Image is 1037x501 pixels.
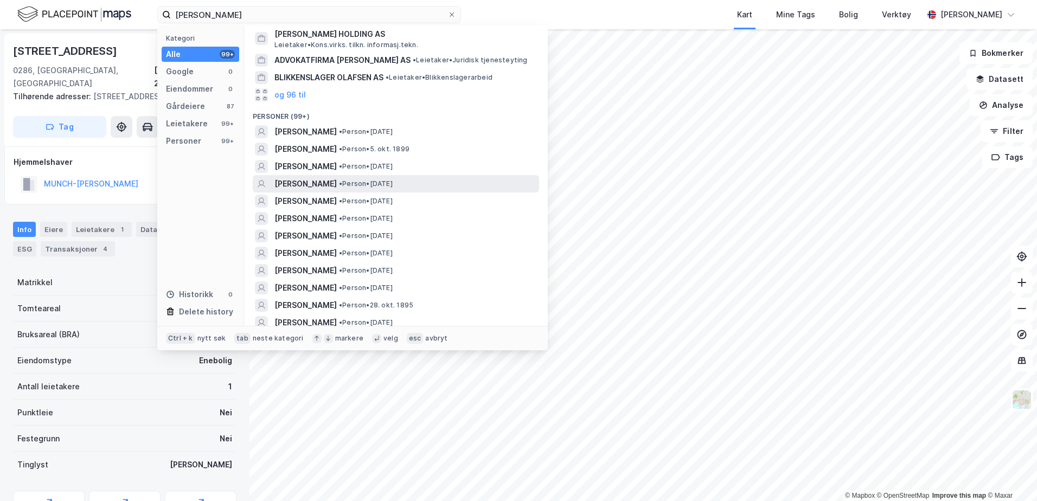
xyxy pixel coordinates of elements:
[199,354,232,367] div: Enebolig
[13,222,36,237] div: Info
[339,284,393,292] span: Person • [DATE]
[274,88,306,101] button: og 96 til
[226,102,235,111] div: 87
[72,222,132,237] div: Leietakere
[117,224,127,235] div: 1
[839,8,858,21] div: Bolig
[274,54,411,67] span: ADVOKATFIRMA [PERSON_NAME] AS
[339,214,342,222] span: •
[339,179,342,188] span: •
[339,162,342,170] span: •
[339,127,393,136] span: Person • [DATE]
[413,56,528,65] span: Leietaker • Juridisk tjenesteyting
[981,120,1033,142] button: Filter
[983,449,1037,501] div: Kontrollprogram for chat
[339,197,342,205] span: •
[339,318,393,327] span: Person • [DATE]
[339,162,393,171] span: Person • [DATE]
[274,160,337,173] span: [PERSON_NAME]
[253,334,304,343] div: neste kategori
[13,241,36,256] div: ESG
[166,34,239,42] div: Kategori
[386,73,492,82] span: Leietaker • Blikkenslagerarbeid
[220,119,235,128] div: 99+
[17,458,48,471] div: Tinglyst
[982,146,1033,168] button: Tags
[932,492,986,499] a: Improve this map
[407,333,424,344] div: esc
[244,104,548,123] div: Personer (99+)
[234,333,251,344] div: tab
[170,458,232,471] div: [PERSON_NAME]
[166,134,201,147] div: Personer
[154,64,236,90] div: [GEOGRAPHIC_DATA], 2/305
[959,42,1033,64] button: Bokmerker
[339,266,393,275] span: Person • [DATE]
[339,232,342,240] span: •
[274,229,337,242] span: [PERSON_NAME]
[339,145,342,153] span: •
[166,65,194,78] div: Google
[274,264,337,277] span: [PERSON_NAME]
[274,316,337,329] span: [PERSON_NAME]
[877,492,930,499] a: OpenStreetMap
[274,195,337,208] span: [PERSON_NAME]
[13,64,154,90] div: 0286, [GEOGRAPHIC_DATA], [GEOGRAPHIC_DATA]
[40,222,67,237] div: Eiere
[386,73,389,81] span: •
[274,28,535,41] span: [PERSON_NAME] HOLDING AS
[13,116,106,138] button: Tag
[425,334,447,343] div: avbryt
[339,318,342,326] span: •
[339,214,393,223] span: Person • [DATE]
[136,222,177,237] div: Datasett
[14,156,236,169] div: Hjemmelshaver
[274,71,383,84] span: BLIKKENSLAGER OLAFSEN AS
[339,301,413,310] span: Person • 28. okt. 1895
[166,288,213,301] div: Historikk
[983,449,1037,501] iframe: Chat Widget
[737,8,752,21] div: Kart
[166,100,205,113] div: Gårdeiere
[179,305,233,318] div: Delete history
[17,5,131,24] img: logo.f888ab2527a4732fd821a326f86c7f29.svg
[226,85,235,93] div: 0
[335,334,363,343] div: markere
[17,406,53,419] div: Punktleie
[197,334,226,343] div: nytt søk
[166,82,213,95] div: Eiendommer
[228,380,232,393] div: 1
[274,247,337,260] span: [PERSON_NAME]
[339,249,393,258] span: Person • [DATE]
[13,42,119,60] div: [STREET_ADDRESS]
[339,145,409,153] span: Person • 5. okt. 1899
[274,125,337,138] span: [PERSON_NAME]
[220,50,235,59] div: 99+
[220,137,235,145] div: 99+
[845,492,875,499] a: Mapbox
[882,8,911,21] div: Verktøy
[966,68,1033,90] button: Datasett
[100,243,111,254] div: 4
[220,432,232,445] div: Nei
[41,241,115,256] div: Transaksjoner
[274,281,337,294] span: [PERSON_NAME]
[339,179,393,188] span: Person • [DATE]
[220,406,232,419] div: Nei
[166,117,208,130] div: Leietakere
[17,302,61,315] div: Tomteareal
[339,127,342,136] span: •
[339,197,393,205] span: Person • [DATE]
[13,90,228,103] div: [STREET_ADDRESS]
[339,232,393,240] span: Person • [DATE]
[17,276,53,289] div: Matrikkel
[17,328,80,341] div: Bruksareal (BRA)
[383,334,398,343] div: velg
[274,299,337,312] span: [PERSON_NAME]
[226,67,235,76] div: 0
[226,290,235,299] div: 0
[339,284,342,292] span: •
[1012,389,1032,410] img: Z
[166,48,181,61] div: Alle
[274,143,337,156] span: [PERSON_NAME]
